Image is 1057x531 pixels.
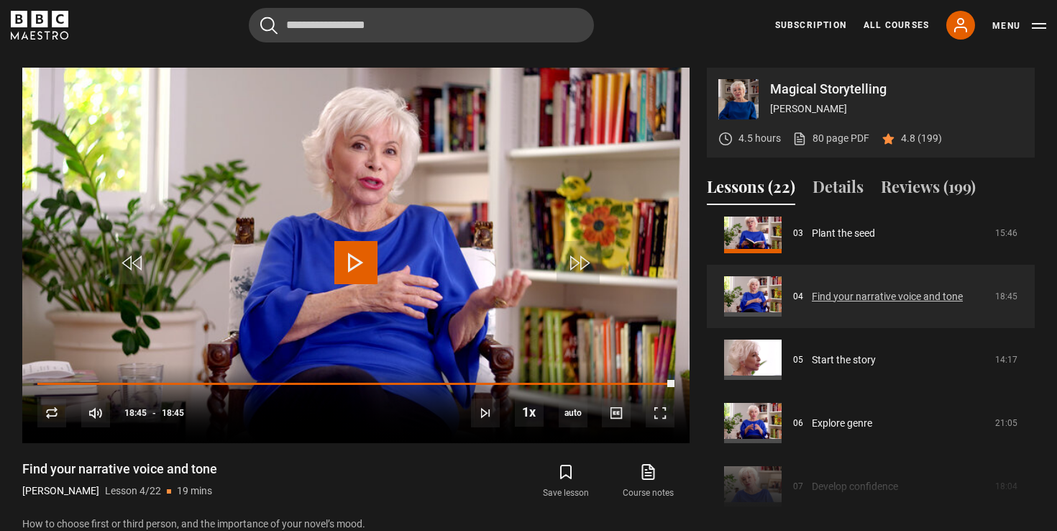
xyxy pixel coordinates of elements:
span: - [152,408,156,418]
div: Current quality: 360p [559,399,587,427]
p: [PERSON_NAME] [770,101,1023,117]
p: [PERSON_NAME] [22,484,99,499]
h1: Find your narrative voice and tone [22,460,217,478]
button: Playback Rate [515,398,544,427]
button: Captions [602,399,631,427]
a: Subscription [775,19,846,32]
button: Lessons (22) [707,175,795,205]
svg: BBC Maestro [11,11,68,40]
input: Search [249,8,594,42]
p: 4.5 hours [738,131,781,146]
p: 19 mins [177,484,212,499]
a: Course notes [608,460,690,502]
button: Toggle navigation [992,19,1046,33]
button: Details [813,175,864,205]
div: Progress Bar [37,383,674,386]
span: 18:45 [162,400,184,426]
button: Mute [81,399,110,427]
a: Explore genre [812,416,872,431]
a: 80 page PDF [792,131,869,146]
a: Start the story [812,353,876,368]
a: Find your narrative voice and tone [812,289,963,304]
button: Fullscreen [646,399,674,427]
button: Next Lesson [471,399,500,427]
p: 4.8 (199) [901,131,942,146]
a: All Courses [864,19,929,32]
button: Save lesson [525,460,607,502]
p: Lesson 4/22 [105,484,161,499]
button: Reviews (199) [881,175,976,205]
a: Plant the seed [812,226,875,241]
span: auto [559,399,587,427]
video-js: Video Player [22,68,690,443]
button: Submit the search query [260,17,278,35]
span: 18:45 [124,400,147,426]
p: Magical Storytelling [770,83,1023,96]
button: Replay [37,399,66,427]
